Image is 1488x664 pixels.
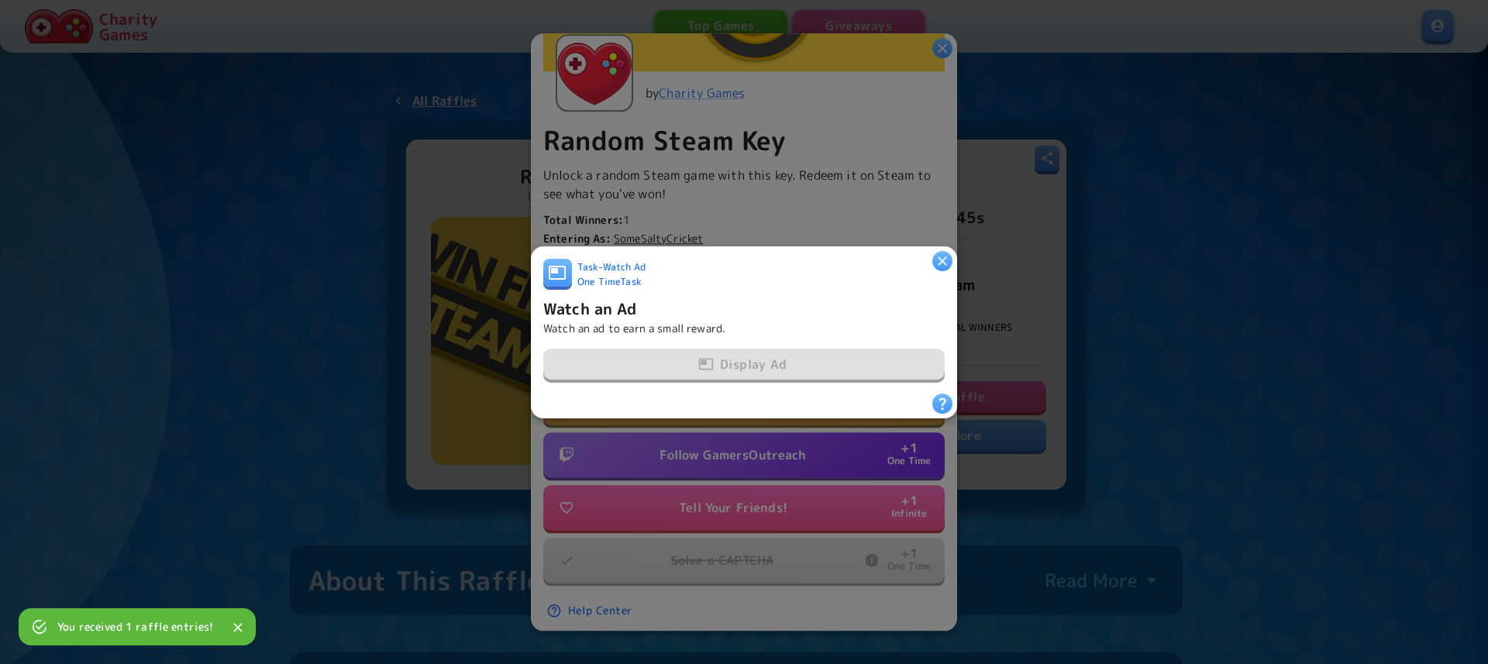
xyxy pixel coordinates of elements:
[543,320,725,335] p: Watch an ad to earn a small reward.
[577,260,646,275] span: Task - Watch Ad
[577,275,642,290] span: One Time Task
[226,616,250,639] button: Close
[57,613,214,641] div: You received 1 raffle entries!
[543,295,637,320] h6: Watch an Ad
